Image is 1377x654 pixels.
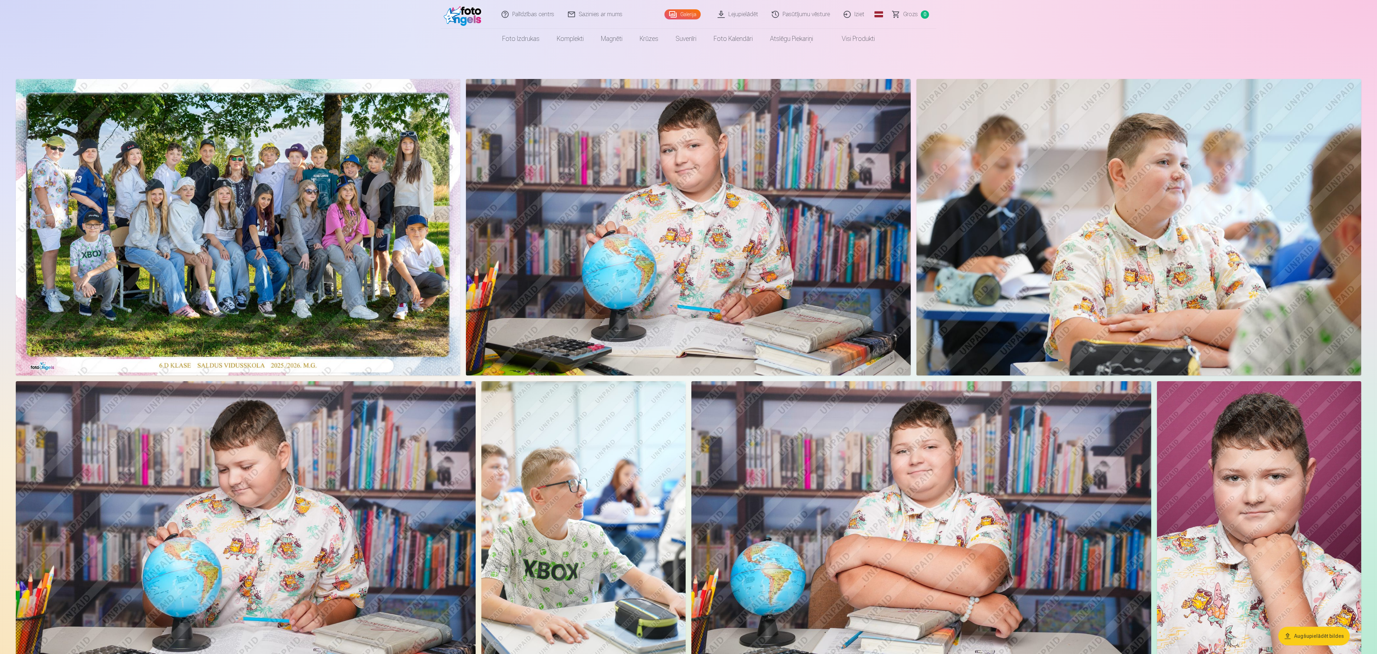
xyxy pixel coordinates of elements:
[822,29,883,49] a: Visi produkti
[761,29,822,49] a: Atslēgu piekariņi
[705,29,761,49] a: Foto kalendāri
[921,10,929,19] span: 0
[592,29,631,49] a: Magnēti
[1278,627,1350,645] button: Augšupielādēt bildes
[667,29,705,49] a: Suvenīri
[903,10,918,19] span: Grozs
[548,29,592,49] a: Komplekti
[494,29,548,49] a: Foto izdrukas
[631,29,667,49] a: Krūzes
[664,9,701,19] a: Galerija
[444,3,485,26] img: /fa1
